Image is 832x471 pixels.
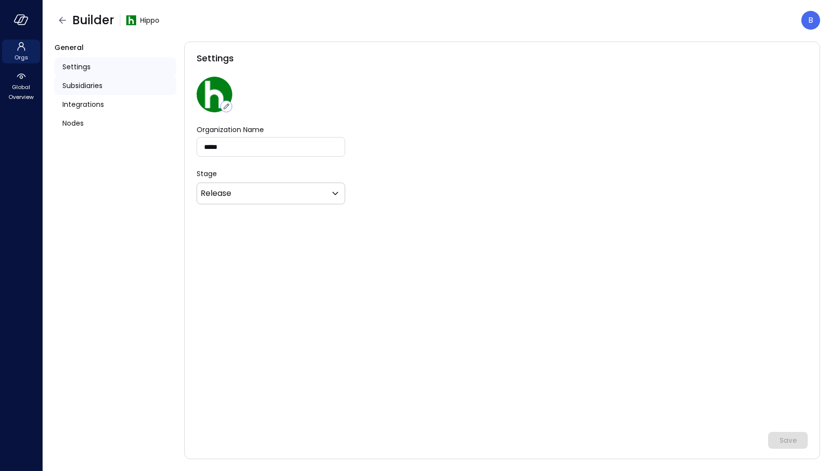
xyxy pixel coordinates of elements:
[54,57,176,76] a: Settings
[126,15,136,25] img: ynjrjpaiymlkbkxtflmu
[54,43,84,52] span: General
[2,69,40,103] div: Global Overview
[62,99,104,110] span: Integrations
[197,52,234,65] span: Settings
[72,12,114,28] span: Builder
[808,14,813,26] p: B
[14,52,28,62] span: Orgs
[197,169,808,179] p: Stage
[201,188,231,199] p: Release
[6,82,36,102] span: Global Overview
[197,124,345,135] label: Organization Name
[197,77,232,112] img: ynjrjpaiymlkbkxtflmu
[54,76,176,95] a: Subsidiaries
[801,11,820,30] div: Boaz
[62,118,84,129] span: Nodes
[2,40,40,63] div: Orgs
[62,61,91,72] span: Settings
[54,95,176,114] a: Integrations
[62,80,103,91] span: Subsidiaries
[140,15,159,26] span: Hippo
[54,114,176,133] a: Nodes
